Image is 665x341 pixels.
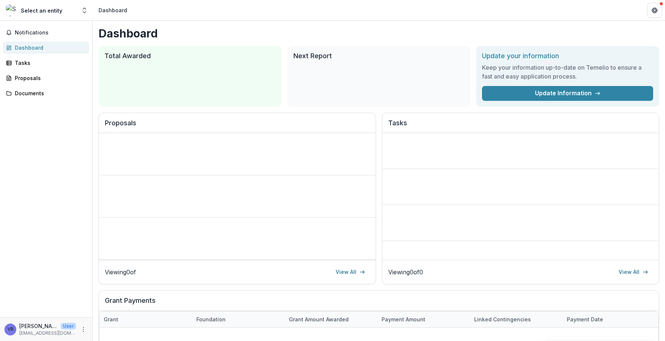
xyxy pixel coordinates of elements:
[96,5,130,16] nav: breadcrumb
[105,297,653,311] h2: Grant Payments
[15,59,83,67] div: Tasks
[15,89,83,97] div: Documents
[647,3,662,18] button: Get Help
[614,266,653,278] a: View All
[21,7,62,14] div: Select an entity
[19,330,76,337] p: [EMAIL_ADDRESS][DOMAIN_NAME]
[6,4,18,16] img: Select an entity
[79,325,88,334] button: More
[7,327,14,332] div: Velma Benson.
[105,268,136,277] p: Viewing 0 of
[482,86,653,101] a: Update Information
[15,30,86,36] span: Notifications
[99,27,659,40] h1: Dashboard
[3,42,89,54] a: Dashboard
[482,52,653,60] h2: Update your information
[3,87,89,99] a: Documents
[3,72,89,84] a: Proposals
[15,44,83,52] div: Dashboard
[388,268,423,277] p: Viewing 0 of 0
[79,3,90,18] button: Open entity switcher
[61,323,76,330] p: User
[293,52,465,60] h2: Next Report
[482,63,653,81] h3: Keep your information up-to-date on Temelio to ensure a fast and easy application process.
[3,27,89,39] button: Notifications
[19,322,58,330] p: [PERSON_NAME].
[3,57,89,69] a: Tasks
[15,74,83,82] div: Proposals
[99,6,127,14] div: Dashboard
[105,119,370,133] h2: Proposals
[388,119,653,133] h2: Tasks
[331,266,370,278] a: View All
[104,52,276,60] h2: Total Awarded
